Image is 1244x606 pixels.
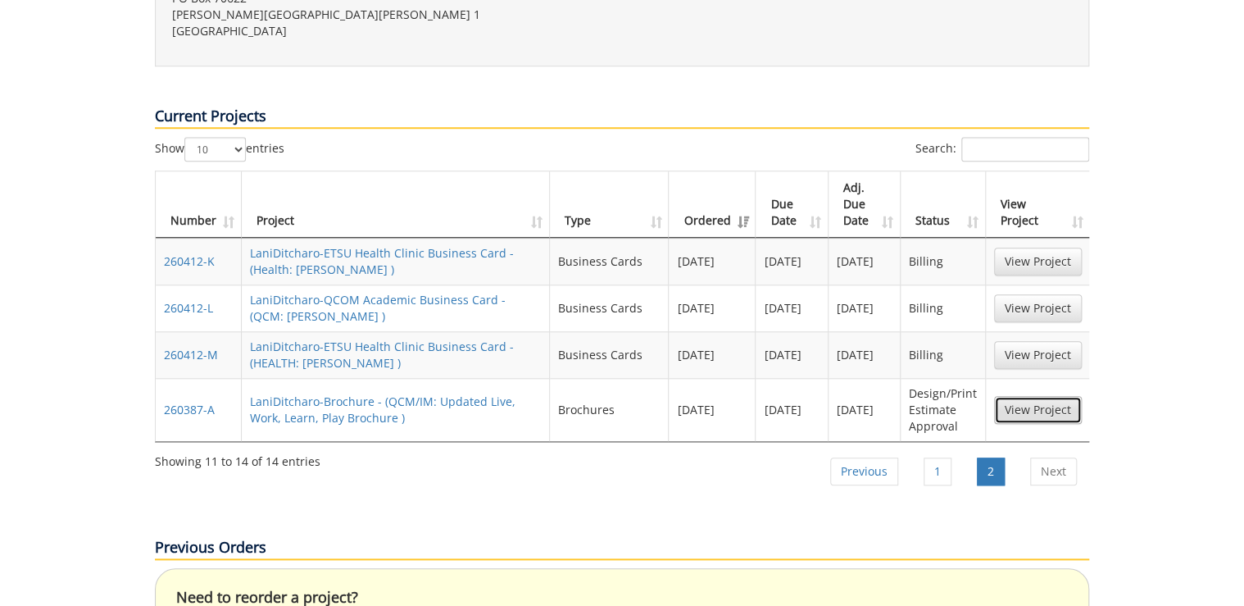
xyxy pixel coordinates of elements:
[164,402,215,417] a: 260387-A
[242,171,550,238] th: Project: activate to sort column ascending
[155,137,284,162] label: Show entries
[756,378,828,441] td: [DATE]
[155,106,1089,129] p: Current Projects
[756,331,828,378] td: [DATE]
[994,294,1082,322] a: View Project
[550,331,670,378] td: Business Cards
[172,23,610,39] p: [GEOGRAPHIC_DATA]
[250,292,506,324] a: LaniDitcharo-QCOM Academic Business Card - (QCM: [PERSON_NAME] )
[994,396,1082,424] a: View Project
[669,238,756,285] td: [DATE]
[901,331,986,378] td: Billing
[164,347,218,362] a: 260412-M
[829,171,901,238] th: Adj. Due Date: activate to sort column ascending
[669,285,756,331] td: [DATE]
[669,331,756,378] td: [DATE]
[176,590,1068,606] h4: Need to reorder a project?
[986,171,1090,238] th: View Project: activate to sort column ascending
[550,171,670,238] th: Type: activate to sort column ascending
[924,458,951,485] a: 1
[994,341,1082,369] a: View Project
[250,245,514,277] a: LaniDitcharo-ETSU Health Clinic Business Card - (Health: [PERSON_NAME] )
[550,378,670,441] td: Brochures
[550,238,670,285] td: Business Cards
[901,171,986,238] th: Status: activate to sort column ascending
[184,137,246,162] select: Showentries
[756,285,828,331] td: [DATE]
[250,339,514,371] a: LaniDitcharo-ETSU Health Clinic Business Card - (HEALTH: [PERSON_NAME] )
[155,537,1089,560] p: Previous Orders
[156,171,242,238] th: Number: activate to sort column ascending
[994,248,1082,276] a: View Project
[1030,458,1077,485] a: Next
[829,238,901,285] td: [DATE]
[669,378,756,441] td: [DATE]
[915,137,1089,162] label: Search:
[164,253,215,269] a: 260412-K
[669,171,756,238] th: Ordered: activate to sort column ascending
[829,331,901,378] td: [DATE]
[901,285,986,331] td: Billing
[829,285,901,331] td: [DATE]
[550,285,670,331] td: Business Cards
[901,378,986,441] td: Design/Print Estimate Approval
[829,378,901,441] td: [DATE]
[901,238,986,285] td: Billing
[155,447,320,470] div: Showing 11 to 14 of 14 entries
[961,137,1089,162] input: Search:
[756,171,828,238] th: Due Date: activate to sort column ascending
[172,7,610,23] p: [PERSON_NAME][GEOGRAPHIC_DATA][PERSON_NAME] 1
[756,238,828,285] td: [DATE]
[830,458,898,485] a: Previous
[250,394,515,426] a: LaniDitcharo-Brochure - (QCM/IM: Updated Live, Work, Learn, Play Brochure )
[164,300,213,316] a: 260412-L
[977,458,1005,485] a: 2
